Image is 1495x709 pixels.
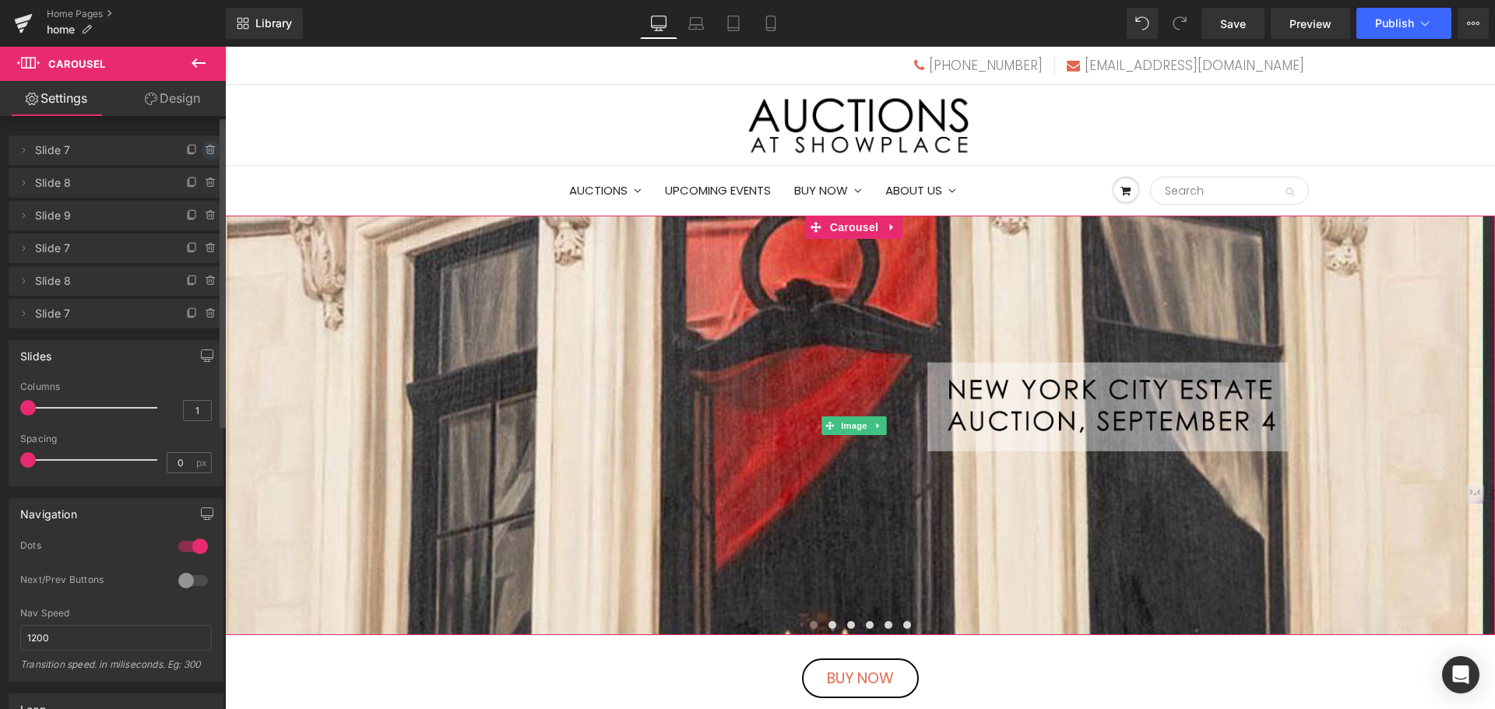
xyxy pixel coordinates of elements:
[925,130,1084,158] input: Search
[226,8,303,39] a: New Library
[1271,8,1350,39] a: Preview
[35,266,166,296] span: Slide 8
[35,233,166,263] span: Slide 7
[1375,17,1414,30] span: Publish
[602,621,669,642] span: BUY NOW
[332,120,428,168] a: Auctions
[20,433,212,444] div: Spacing
[1220,16,1246,32] span: Save
[649,120,743,168] a: ABOUT US
[35,201,166,230] span: Slide 9
[20,381,212,392] div: Columns
[1289,16,1331,32] span: Preview
[35,135,166,165] span: Slide 7
[20,658,212,681] div: Transition speed. in miliseconds. Eg: 300
[20,574,163,590] div: Next/Prev Buttons
[428,120,558,168] a: UPCOMING EVENTS
[677,8,715,39] a: Laptop
[1442,656,1479,693] div: Open Intercom Messenger
[522,38,748,118] img: Showplace
[1458,8,1489,39] button: More
[1164,8,1195,39] button: Redo
[196,458,209,468] span: px
[35,299,166,328] span: Slide 7
[577,612,694,651] a: BUY NOW
[255,16,292,30] span: Library
[1127,8,1158,39] button: Undo
[47,8,226,20] a: Home Pages
[657,169,677,192] a: Expand / Collapse
[20,499,77,521] div: Navigation
[20,608,212,619] div: Nav Speed
[715,8,752,39] a: Tablet
[558,120,649,168] a: BUY NOW
[47,23,75,36] span: home
[20,539,163,556] div: Dots
[116,81,229,116] a: Design
[645,370,662,388] a: Expand / Collapse
[640,8,677,39] a: Desktop
[689,9,818,28] a: [PHONE_NUMBER]
[842,9,1079,28] a: [EMAIL_ADDRESS][DOMAIN_NAME]
[48,58,105,70] span: Carousel
[752,8,790,39] a: Mobile
[613,370,645,388] span: Image
[1356,8,1451,39] button: Publish
[601,169,657,192] span: Carousel
[20,341,51,363] div: Slides
[35,168,166,198] span: Slide 8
